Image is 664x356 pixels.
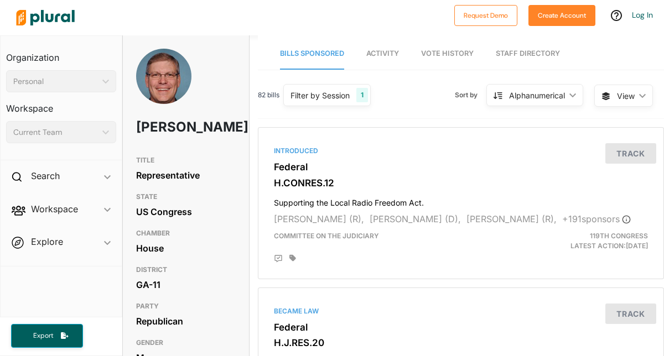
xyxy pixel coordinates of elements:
[455,90,486,100] span: Sort by
[632,10,653,20] a: Log In
[136,300,236,313] h3: PARTY
[280,49,344,57] span: Bills Sponsored
[605,303,656,324] button: Track
[421,38,474,70] a: Vote History
[13,76,98,87] div: Personal
[13,127,98,138] div: Current Team
[274,254,283,263] div: Add Position Statement
[136,190,236,203] h3: STATE
[590,232,648,240] span: 119th Congress
[528,5,595,26] button: Create Account
[370,213,461,224] span: [PERSON_NAME] (D),
[274,213,364,224] span: [PERSON_NAME] (R),
[274,177,648,189] h3: H.CONRES.12
[274,322,648,333] h3: Federal
[366,49,399,57] span: Activity
[136,111,196,144] h1: [PERSON_NAME]
[562,213,631,224] span: + 191 sponsor s
[136,336,236,349] h3: GENDER
[526,231,656,251] div: Latest Action: [DATE]
[258,90,279,100] span: 82 bills
[274,337,648,348] h3: H.J.RES.20
[136,240,236,256] div: House
[274,232,379,240] span: Committee on the Judiciary
[136,276,236,293] div: GA-11
[274,193,648,208] h4: Supporting the Local Radio Freedom Act.
[617,90,635,102] span: View
[6,41,116,66] h3: Organization
[6,92,116,117] h3: Workspace
[280,38,344,70] a: Bills Sponsored
[356,88,368,102] div: 1
[136,227,236,240] h3: CHAMBER
[496,38,560,70] a: Staff Directory
[136,263,236,276] h3: DISTRICT
[31,170,60,182] h2: Search
[274,161,648,172] h3: Federal
[136,313,236,329] div: Republican
[11,324,83,348] button: Export
[25,331,61,341] span: Export
[274,306,648,316] div: Became Law
[366,38,399,70] a: Activity
[466,213,557,224] span: [PERSON_NAME] (R),
[528,9,595,20] a: Create Account
[136,154,236,167] h3: TITLE
[136,49,191,116] img: Headshot of Barry Loudermilk
[136,203,236,220] div: US Congress
[290,90,350,101] div: Filter by Session
[289,254,296,262] div: Add tags
[454,5,517,26] button: Request Demo
[605,143,656,164] button: Track
[509,90,565,101] div: Alphanumerical
[454,9,517,20] a: Request Demo
[136,167,236,184] div: Representative
[274,146,648,156] div: Introduced
[421,49,474,57] span: Vote History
